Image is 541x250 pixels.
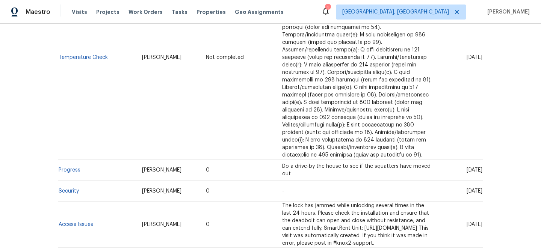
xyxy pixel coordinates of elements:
div: 1 [325,5,330,12]
span: - [282,188,284,194]
span: 0 [206,188,210,194]
span: Do a drive-by the house to see if the squatters have moved out [282,164,431,176]
span: [DATE] [467,188,482,194]
span: [DATE] [467,167,482,173]
a: Temperature Check [59,55,108,60]
span: Projects [96,8,119,16]
span: The lock has jammed while unlocking several times in the last 24 hours. Please check the installa... [282,203,429,246]
a: Security [59,188,79,194]
span: Work Orders [128,8,163,16]
span: Not completed [206,55,244,60]
span: Tasks [172,9,187,15]
span: [PERSON_NAME] [142,167,181,173]
span: [DATE] [467,222,482,227]
span: Visits [72,8,87,16]
span: Geo Assignments [235,8,284,16]
span: [PERSON_NAME] [484,8,530,16]
span: 0 [206,167,210,173]
span: 0 [206,222,210,227]
span: [GEOGRAPHIC_DATA], [GEOGRAPHIC_DATA] [342,8,449,16]
span: Maestro [26,8,50,16]
span: [PERSON_NAME] [142,188,181,194]
a: Access Issues [59,222,93,227]
span: [DATE] [467,55,482,60]
span: [PERSON_NAME] [142,55,181,60]
span: [PERSON_NAME] [142,222,181,227]
a: Progress [59,167,80,173]
span: Properties [196,8,226,16]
